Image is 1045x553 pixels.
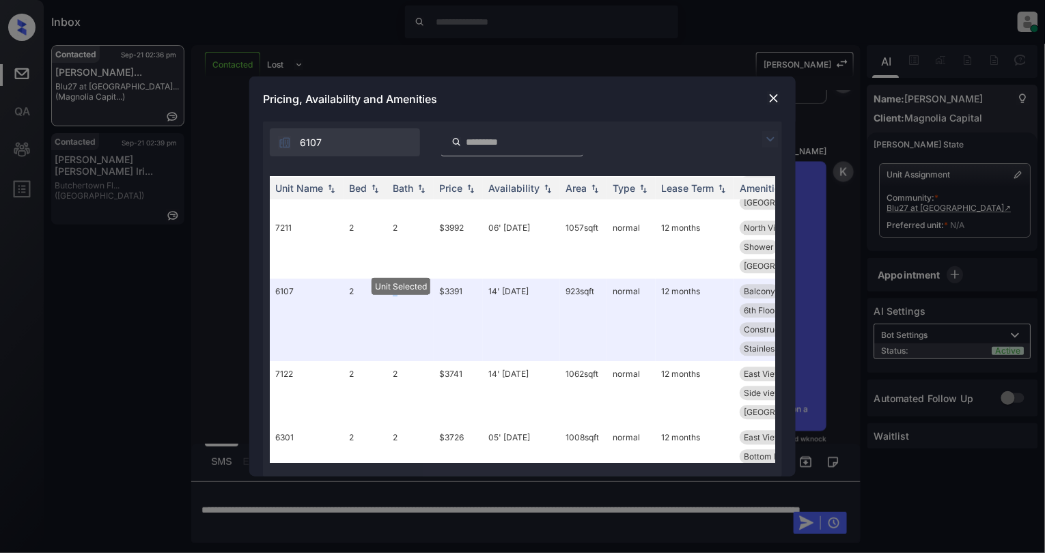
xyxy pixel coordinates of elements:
td: 12 months [656,361,734,425]
td: 7122 [270,361,344,425]
td: 12 months [656,279,734,361]
td: 6107 [270,279,344,361]
td: $3726 [434,425,483,507]
span: Side view [744,388,781,398]
span: Balcony [744,286,775,296]
td: 2 [344,425,387,507]
td: 6301 [270,425,344,507]
td: 12 months [656,425,734,507]
div: Price [439,182,462,194]
span: Bottom Freezer [744,451,805,462]
span: Construction Vi... [744,324,809,335]
td: $3992 [434,215,483,279]
div: Type [613,182,635,194]
img: sorting [464,184,477,193]
span: East View [744,432,781,442]
td: 14' [DATE] [483,279,560,361]
img: icon-zuma [278,136,292,150]
span: [GEOGRAPHIC_DATA] [744,197,828,208]
div: Bath [393,182,413,194]
img: sorting [415,184,428,193]
td: 7211 [270,215,344,279]
td: 06' [DATE] [483,215,560,279]
td: 2 [344,279,387,361]
td: 05' [DATE] [483,425,560,507]
td: 2 [344,361,387,425]
span: North View [744,223,787,233]
img: icon-zuma [451,136,462,148]
img: sorting [368,184,382,193]
td: normal [607,361,656,425]
td: 2 [387,279,434,361]
img: close [767,91,781,105]
td: 923 sqft [560,279,607,361]
td: 2 [387,215,434,279]
div: Lease Term [661,182,714,194]
span: East View [744,369,781,379]
td: 12 months [656,215,734,279]
div: Amenities [740,182,785,194]
td: normal [607,279,656,361]
span: [GEOGRAPHIC_DATA] [744,261,828,271]
td: $3391 [434,279,483,361]
div: Unit Name [275,182,323,194]
td: normal [607,215,656,279]
div: Availability [488,182,540,194]
span: 6th Floor Premi... [744,305,809,315]
span: 6107 [300,135,322,150]
img: icon-zuma [762,131,779,147]
div: Pricing, Availability and Amenities [249,76,796,122]
td: 14' [DATE] [483,361,560,425]
span: [GEOGRAPHIC_DATA] [744,407,828,417]
td: 1057 sqft [560,215,607,279]
img: sorting [541,184,555,193]
td: 2 [344,215,387,279]
span: Shower [744,242,774,252]
td: 2 [387,361,434,425]
img: sorting [588,184,602,193]
td: $3741 [434,361,483,425]
td: 1062 sqft [560,361,607,425]
td: 2 [387,425,434,507]
img: sorting [715,184,729,193]
img: sorting [324,184,338,193]
td: normal [607,425,656,507]
img: sorting [637,184,650,193]
div: Bed [349,182,367,194]
td: 1008 sqft [560,425,607,507]
span: Stainless steel... [744,343,805,354]
div: Area [566,182,587,194]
